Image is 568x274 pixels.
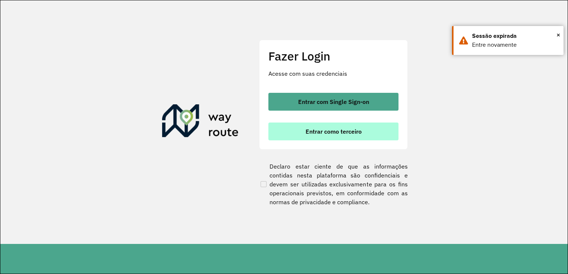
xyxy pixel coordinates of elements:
[472,40,558,49] div: Entre novamente
[306,128,362,134] span: Entrar como terceiro
[162,104,239,140] img: Roteirizador AmbevTech
[556,29,560,40] button: Close
[298,99,369,105] span: Entrar com Single Sign-on
[556,29,560,40] span: ×
[268,69,398,78] p: Acesse com suas credenciais
[268,123,398,140] button: button
[259,162,408,206] label: Declaro estar ciente de que as informações contidas nesta plataforma são confidenciais e devem se...
[472,32,558,40] div: Sessão expirada
[268,49,398,63] h2: Fazer Login
[268,93,398,111] button: button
